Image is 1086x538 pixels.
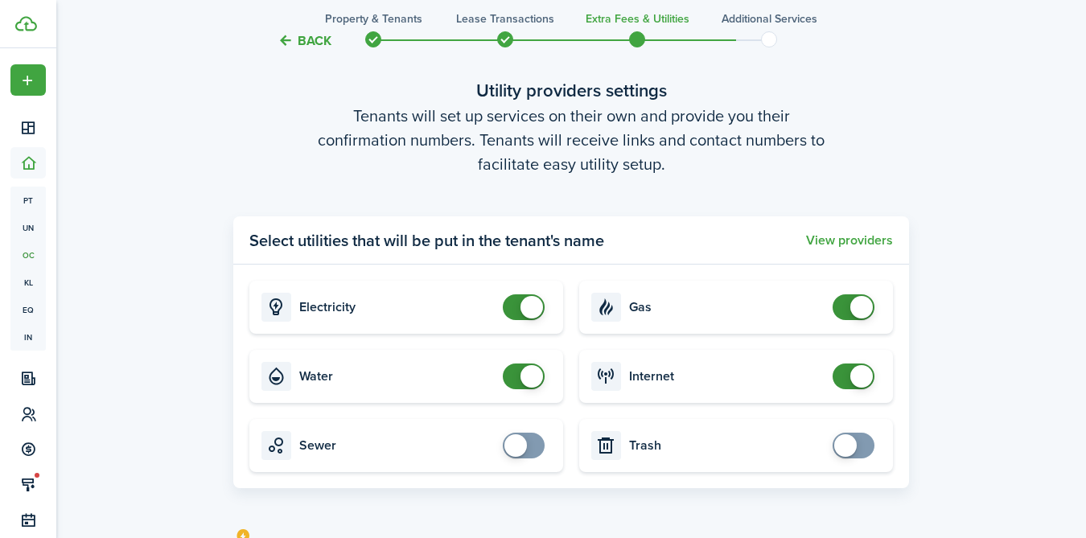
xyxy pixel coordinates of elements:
a: eq [10,296,46,323]
card-title: Trash [629,438,825,453]
card-title: Electricity [299,300,495,314]
a: oc [10,241,46,269]
button: Open menu [10,64,46,96]
a: pt [10,187,46,214]
card-title: Sewer [299,438,495,453]
panel-main-title: Select utilities that will be put in the tenant's name [249,228,604,253]
a: in [10,323,46,351]
wizard-step-header-description: Tenants will set up services on their own and provide you their confirmation numbers. Tenants wil... [233,104,909,176]
h3: Additional Services [722,10,817,27]
a: un [10,214,46,241]
h3: Property & Tenants [325,10,422,27]
button: View providers [806,233,893,248]
img: TenantCloud [15,16,37,31]
h3: Extra fees & Utilities [586,10,689,27]
card-title: Internet [629,369,825,384]
card-title: Gas [629,300,825,314]
button: Back [278,32,331,49]
card-title: Water [299,369,495,384]
wizard-step-header-title: Utility providers settings [233,77,909,104]
h3: Lease Transactions [456,10,554,27]
a: kl [10,269,46,296]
